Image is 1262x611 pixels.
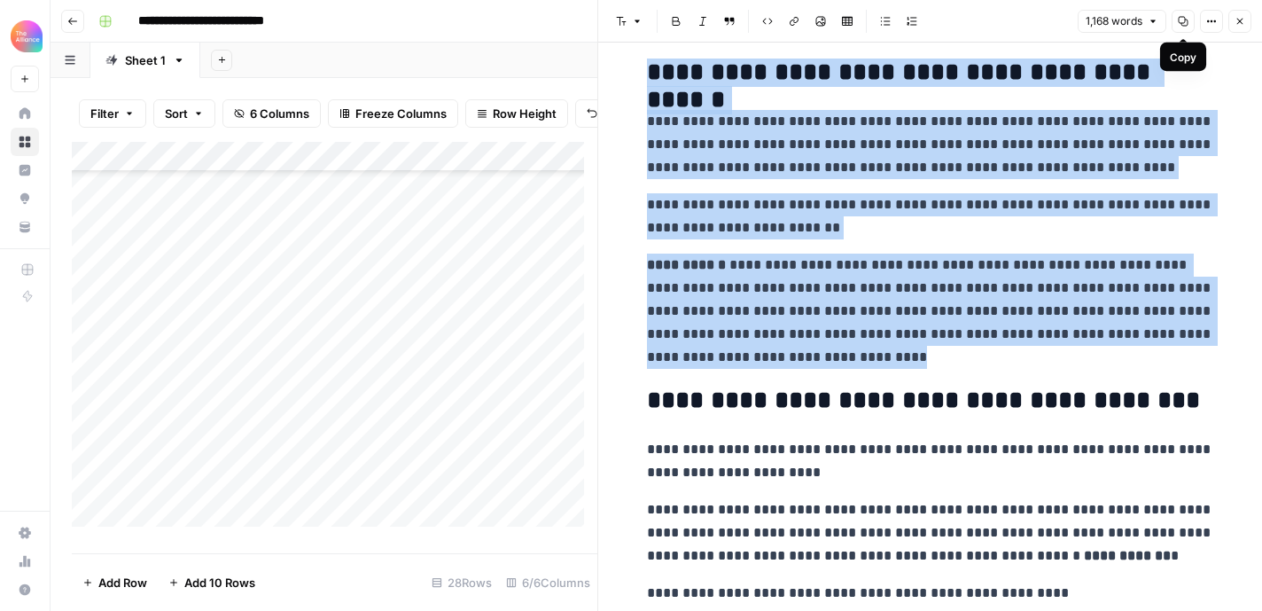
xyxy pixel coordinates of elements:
[184,574,255,591] span: Add 10 Rows
[11,14,39,59] button: Workspace: Alliance
[90,43,200,78] a: Sheet 1
[499,568,597,597] div: 6/6 Columns
[98,574,147,591] span: Add Row
[493,105,557,122] span: Row Height
[11,184,39,213] a: Opportunities
[11,128,39,156] a: Browse
[11,213,39,241] a: Your Data
[11,99,39,128] a: Home
[250,105,309,122] span: 6 Columns
[1078,10,1166,33] button: 1,168 words
[165,105,188,122] span: Sort
[1086,13,1142,29] span: 1,168 words
[90,105,119,122] span: Filter
[465,99,568,128] button: Row Height
[425,568,499,597] div: 28 Rows
[355,105,447,122] span: Freeze Columns
[11,547,39,576] a: Usage
[222,99,321,128] button: 6 Columns
[153,99,215,128] button: Sort
[125,51,166,69] div: Sheet 1
[158,568,266,597] button: Add 10 Rows
[72,568,158,597] button: Add Row
[11,156,39,184] a: Insights
[11,576,39,604] button: Help + Support
[11,20,43,52] img: Alliance Logo
[79,99,146,128] button: Filter
[328,99,458,128] button: Freeze Columns
[11,519,39,547] a: Settings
